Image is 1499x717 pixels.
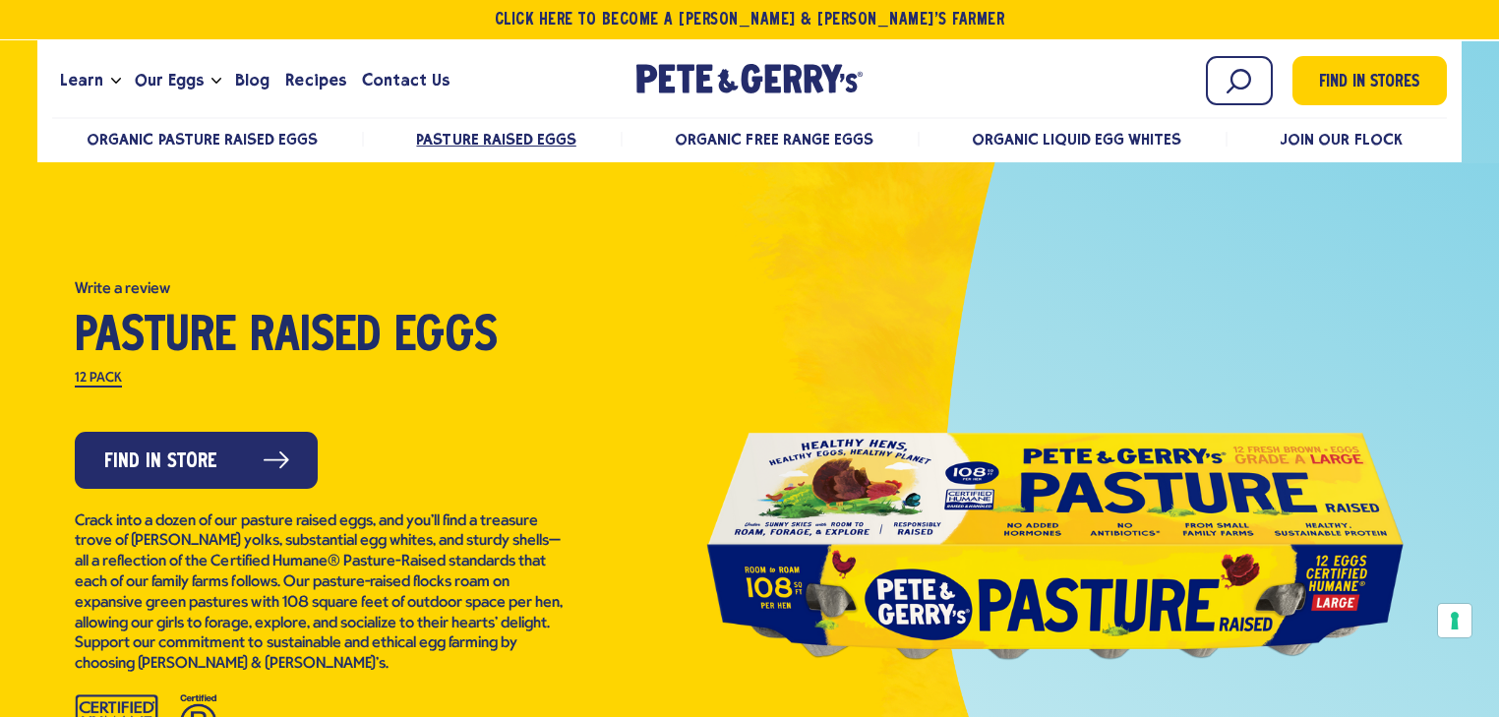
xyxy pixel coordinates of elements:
button: Your consent preferences for tracking technologies [1438,604,1471,637]
span: Recipes [285,68,345,92]
a: 4.8 out of 5 stars. Read reviews for average rating value is 4.8 of 5. Read 4954 Reviews Same pag... [75,281,567,297]
span: Learn [60,68,103,92]
button: Open the dropdown menu for Our Eggs [211,78,221,85]
span: Our Eggs [135,68,204,92]
button: Write a Review (opens pop-up) [75,281,170,297]
a: Pasture Raised Eggs [416,130,575,149]
a: Find in Stores [1292,56,1447,105]
p: Crack into a dozen of our pasture raised eggs, and you’ll find a treasure trove of [PERSON_NAME] ... [75,511,567,675]
span: Contact Us [362,68,450,92]
a: Learn [52,54,111,107]
a: Our Eggs [127,54,211,107]
a: Organic Free Range Eggs [675,130,872,149]
h1: Pasture Raised Eggs [75,312,567,363]
nav: desktop product menu [52,117,1447,159]
input: Search [1206,56,1273,105]
a: Organic Pasture Raised Eggs [87,130,318,149]
span: Find in Stores [1319,70,1419,96]
a: Join Our Flock [1280,130,1402,149]
a: Blog [227,54,277,107]
span: Blog [235,68,270,92]
a: Find in Store [75,432,318,489]
a: Recipes [277,54,353,107]
a: Organic Liquid Egg Whites [972,130,1181,149]
button: Open the dropdown menu for Learn [111,78,121,85]
span: Find in Store [104,447,217,477]
label: 12 Pack [75,372,122,388]
a: Contact Us [354,54,457,107]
